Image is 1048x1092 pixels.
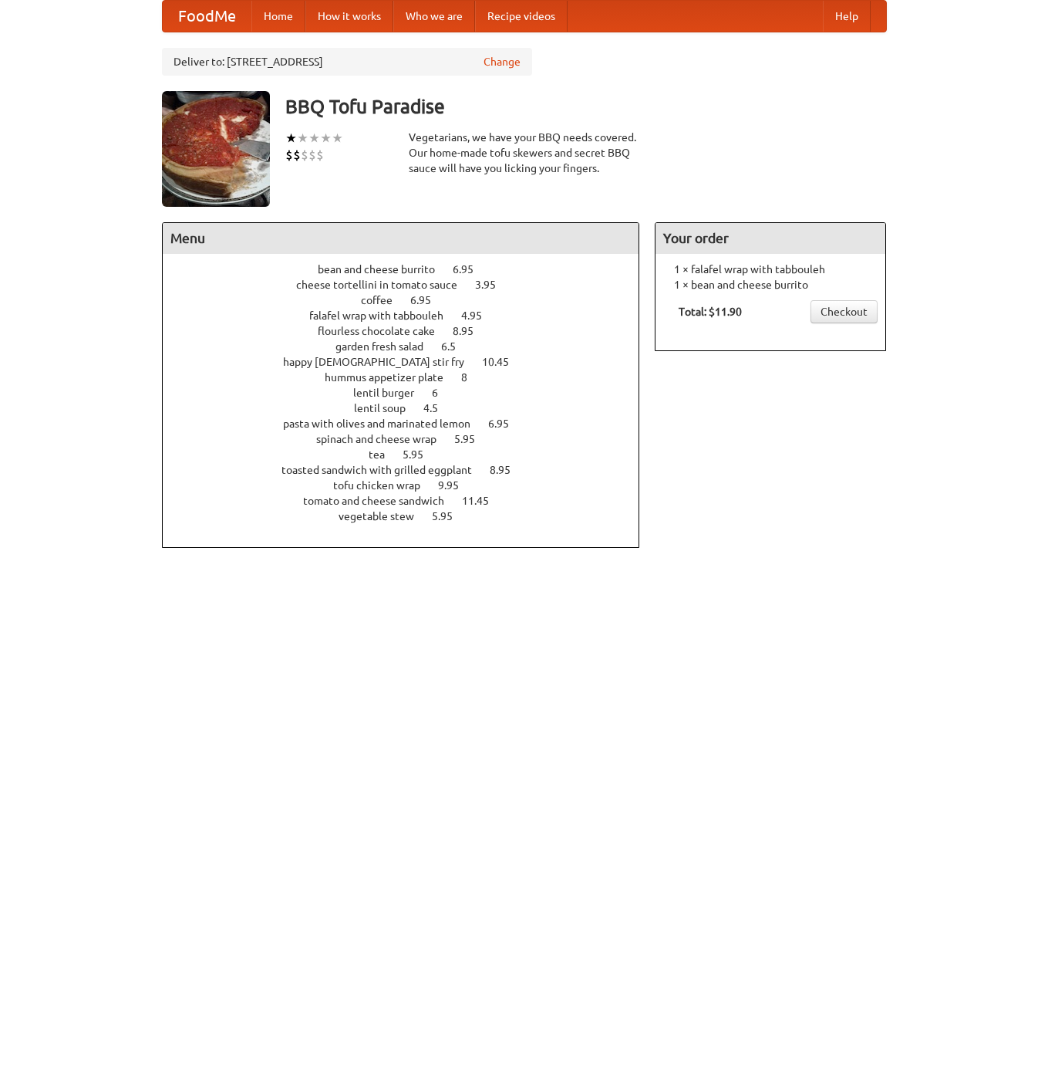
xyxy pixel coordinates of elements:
[475,279,511,291] span: 3.95
[305,1,393,32] a: How it works
[354,402,467,414] a: lentil soup 4.5
[308,130,320,147] li: ★
[453,263,489,276] span: 6.95
[438,479,474,492] span: 9.95
[393,1,475,32] a: Who we are
[482,356,524,368] span: 10.45
[251,1,305,32] a: Home
[283,418,486,430] span: pasta with olives and marinated lemon
[410,294,446,306] span: 6.95
[293,147,301,164] li: $
[423,402,453,414] span: 4.5
[162,48,532,76] div: Deliver to: [STREET_ADDRESS]
[281,464,487,476] span: toasted sandwich with grilled eggplant
[318,325,502,337] a: flourless chocolate cake 8.95
[316,433,504,445] a: spinach and cheese wrap 5.95
[335,340,439,353] span: garden fresh salad
[320,130,332,147] li: ★
[318,325,450,337] span: flourless chocolate cake
[432,387,453,399] span: 6
[354,402,421,414] span: lentil soup
[297,130,308,147] li: ★
[461,371,483,384] span: 8
[361,294,460,306] a: coffee 6.95
[318,263,450,276] span: bean and cheese burrito
[325,371,459,384] span: hummus appetizer plate
[432,510,468,522] span: 5.95
[369,448,400,461] span: tea
[361,294,408,306] span: coffee
[335,340,484,353] a: garden fresh salad 6.5
[655,223,885,254] h4: Your order
[163,223,639,254] h4: Menu
[309,309,459,322] span: falafel wrap with tabbouleh
[663,262,878,277] li: 1 × falafel wrap with tabbouleh
[296,279,473,291] span: cheese tortellini in tomato sauce
[810,300,878,323] a: Checkout
[453,325,489,337] span: 8.95
[353,387,467,399] a: lentil burger 6
[303,495,460,507] span: tomato and cheese sandwich
[316,147,324,164] li: $
[285,130,297,147] li: ★
[308,147,316,164] li: $
[316,433,452,445] span: spinach and cheese wrap
[353,387,430,399] span: lentil burger
[462,495,504,507] span: 11.45
[339,510,481,522] a: vegetable stew 5.95
[409,130,640,176] div: Vegetarians, we have your BBQ needs covered. Our home-made tofu skewers and secret BBQ sauce will...
[339,510,430,522] span: vegetable stew
[318,263,502,276] a: bean and cheese burrito 6.95
[332,130,343,147] li: ★
[679,306,742,318] b: Total: $11.90
[283,356,480,368] span: happy [DEMOGRAPHIC_DATA] stir fry
[490,464,526,476] span: 8.95
[663,277,878,292] li: 1 × bean and cheese burrito
[303,495,517,507] a: tomato and cheese sandwich 11.45
[461,309,497,322] span: 4.95
[309,309,511,322] a: falafel wrap with tabbouleh 4.95
[162,91,270,207] img: angular.jpg
[285,147,293,164] li: $
[488,418,524,430] span: 6.95
[301,147,308,164] li: $
[333,479,487,492] a: tofu chicken wrap 9.95
[163,1,251,32] a: FoodMe
[281,464,539,476] a: toasted sandwich with grilled eggplant 8.95
[325,371,496,384] a: hummus appetizer plate 8
[403,448,439,461] span: 5.95
[454,433,490,445] span: 5.95
[484,54,521,69] a: Change
[475,1,568,32] a: Recipe videos
[283,418,537,430] a: pasta with olives and marinated lemon 6.95
[441,340,471,353] span: 6.5
[369,448,452,461] a: tea 5.95
[285,91,887,122] h3: BBQ Tofu Paradise
[283,356,537,368] a: happy [DEMOGRAPHIC_DATA] stir fry 10.45
[333,479,436,492] span: tofu chicken wrap
[296,279,524,291] a: cheese tortellini in tomato sauce 3.95
[823,1,871,32] a: Help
